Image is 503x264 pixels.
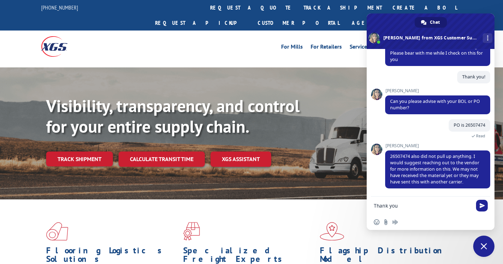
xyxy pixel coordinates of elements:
img: xgs-icon-focused-on-flooring-red [183,222,200,241]
span: Hello! The above is an automated message. Please bear with me while I check on this for you [390,44,483,62]
a: Request a pickup [150,15,252,31]
a: Services [350,44,370,52]
a: [PHONE_NUMBER] [41,4,78,11]
a: Calculate transit time [119,152,205,167]
div: Close chat [473,236,494,257]
span: Send a file [383,219,389,225]
span: Insert an emoji [374,219,379,225]
div: More channels [483,33,492,43]
a: Track shipment [46,152,113,166]
b: Visibility, transparency, and control for your entire supply chain. [46,95,300,137]
a: For Retailers [311,44,342,52]
a: Agent [345,15,379,31]
span: Audio message [392,219,398,225]
textarea: Compose your message... [374,203,472,209]
span: [PERSON_NAME] [385,143,490,148]
a: Customer Portal [252,15,345,31]
span: 26507474 also did not pull up anything. I would suggest reaching out to the vendor for more infor... [390,153,479,185]
span: Thank you! [462,74,485,80]
a: For Mills [281,44,303,52]
a: XGS ASSISTANT [211,152,271,167]
span: Send [476,200,488,211]
span: PO is 26507474 [454,122,485,128]
span: Chat [430,17,440,28]
img: xgs-icon-total-supply-chain-intelligence-red [46,222,68,241]
div: Chat [415,17,447,28]
span: Can you please advise with your BOL or PO number? [390,98,480,111]
img: xgs-icon-flagship-distribution-model-red [320,222,344,241]
span: [PERSON_NAME] [385,88,490,93]
span: Read [476,133,485,138]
